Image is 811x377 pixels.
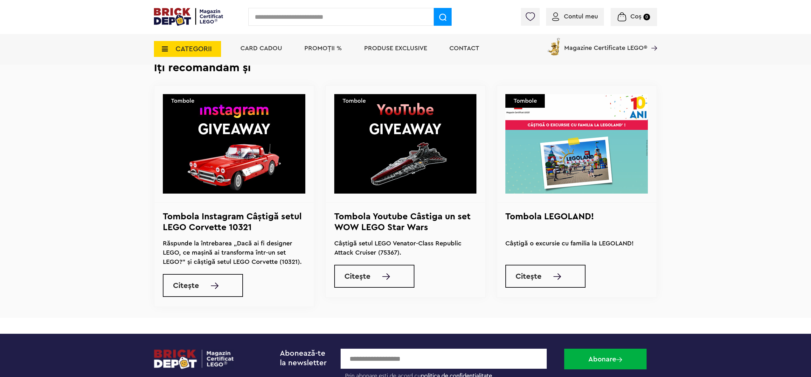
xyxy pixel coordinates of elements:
[163,211,305,233] h1: Tombola Instagram Câștigă setul LEGO Corvette 10321
[344,273,371,280] span: Citește
[564,37,647,51] span: Magazine Certificate LEGO®
[334,211,477,233] h1: Tombola Youtube Câstiga un set WOW LEGO Star Wars
[564,13,598,20] span: Contul meu
[173,282,199,290] span: Citește
[240,45,282,51] a: Card Cadou
[334,239,477,257] div: Câștigă setul LEGO Venator-Class Republic Attack Cruiser (75367).
[616,357,622,362] img: Abonare
[154,65,657,71] h2: Îți recomandăm și
[514,98,537,104] span: Tombole
[564,349,647,369] button: Abonare
[516,273,542,280] span: Citește
[630,13,641,20] span: Coș
[505,265,586,288] a: Citește
[171,98,194,104] span: Tombole
[505,239,648,257] div: Câștigă o excursie cu familia la LEGOLAND!
[154,349,234,369] img: footerlogo
[343,98,366,104] span: Tombole
[449,45,479,51] a: Contact
[364,45,427,51] a: Produse exclusive
[552,13,598,20] a: Contul meu
[163,274,243,297] a: Citește
[334,265,414,288] a: Citește
[304,45,342,51] a: PROMOȚII %
[643,14,650,20] small: 0
[176,45,212,52] span: CATEGORII
[163,239,305,267] div: Răspunde la întrebarea „Dacă ai fi designer LEGO, ce mașină ai transforma într-un set LEGO?” și c...
[647,37,657,43] a: Magazine Certificate LEGO®
[280,350,327,367] span: Abonează-te la newsletter
[505,211,648,233] h1: Tombola LEGOLAND!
